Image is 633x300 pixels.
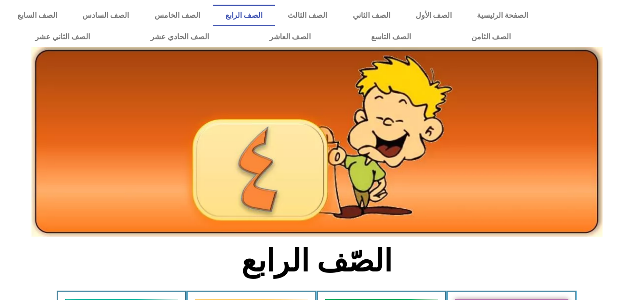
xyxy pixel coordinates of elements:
a: الصف العاشر [239,26,341,48]
a: الصف الأول [403,5,464,26]
a: الصف السابع [5,5,70,26]
a: الصفحة الرئيسية [464,5,541,26]
a: الصف الحادي عشر [120,26,239,48]
a: الصف الثالث [275,5,340,26]
a: الصف الرابع [213,5,275,26]
a: الصف الثاني [340,5,403,26]
a: الصف الثاني عشر [5,26,120,48]
a: الصف التاسع [341,26,441,48]
h2: الصّف الرابع [162,243,471,279]
a: الصف الخامس [142,5,213,26]
a: الصف الثامن [441,26,541,48]
a: الصف السادس [70,5,141,26]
